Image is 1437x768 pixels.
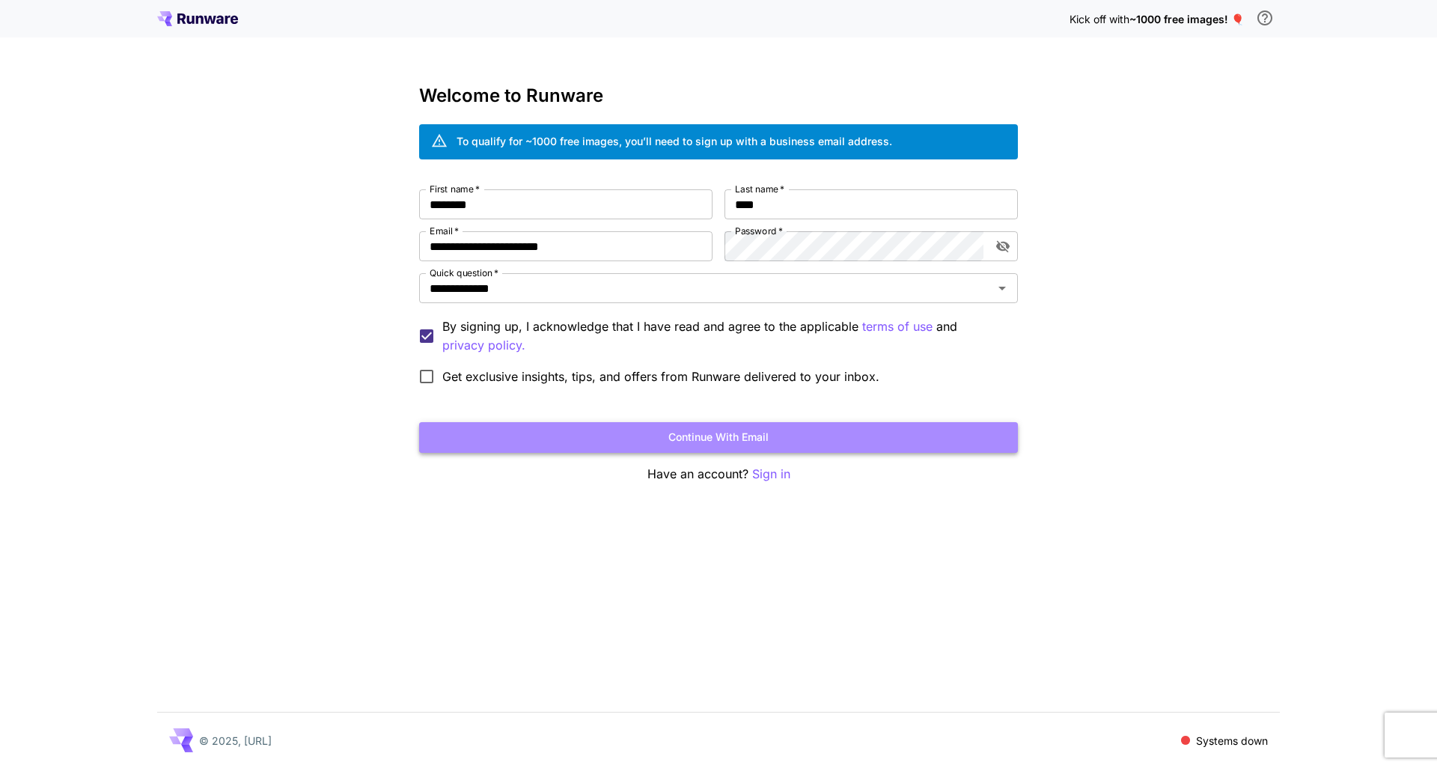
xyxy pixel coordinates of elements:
button: By signing up, I acknowledge that I have read and agree to the applicable terms of use and [442,336,525,355]
button: In order to qualify for free credit, you need to sign up with a business email address and click ... [1250,3,1280,33]
button: Continue with email [419,422,1018,453]
button: By signing up, I acknowledge that I have read and agree to the applicable and privacy policy. [862,317,933,336]
button: Open [992,278,1013,299]
p: Have an account? [419,465,1018,484]
p: terms of use [862,317,933,336]
p: © 2025, [URL] [199,733,272,749]
span: Kick off with [1070,13,1129,25]
label: Quick question [430,266,498,279]
button: toggle password visibility [989,233,1016,260]
label: Last name [735,183,784,195]
label: First name [430,183,480,195]
p: By signing up, I acknowledge that I have read and agree to the applicable and [442,317,1006,355]
label: Password [735,225,783,237]
p: privacy policy. [442,336,525,355]
label: Email [430,225,459,237]
span: ~1000 free images! 🎈 [1129,13,1244,25]
button: Sign in [752,465,790,484]
span: Get exclusive insights, tips, and offers from Runware delivered to your inbox. [442,368,879,385]
div: To qualify for ~1000 free images, you’ll need to sign up with a business email address. [457,133,892,149]
h3: Welcome to Runware [419,85,1018,106]
p: Systems down [1196,733,1268,749]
